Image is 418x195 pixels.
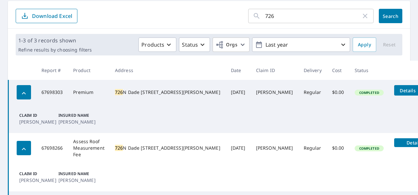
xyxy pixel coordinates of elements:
td: Premium [68,80,110,105]
td: $0.00 [327,80,349,105]
th: Address [110,61,226,80]
button: Download Excel [16,9,77,23]
td: 67698303 [36,80,68,105]
td: [DATE] [226,80,251,105]
th: Report # [36,61,68,80]
th: Date [226,61,251,80]
p: Last year [263,39,339,51]
button: Apply [353,37,376,52]
button: Products [138,37,176,52]
p: [PERSON_NAME] [19,177,56,184]
th: Delivery [298,61,327,80]
p: 1-3 of 3 records shown [18,37,92,44]
span: Details [398,87,418,94]
p: Status [182,41,198,49]
mark: 726 [115,145,123,151]
p: Products [141,41,164,49]
td: [PERSON_NAME] [251,80,298,105]
mark: 726 [115,89,123,95]
span: Completed [355,146,383,151]
span: Orgs [216,41,237,49]
p: Insured Name [58,112,95,118]
td: Regular [298,80,327,105]
button: Search [379,9,402,23]
button: Orgs [213,37,249,52]
p: [PERSON_NAME] [19,118,56,125]
th: Cost [327,61,349,80]
button: Status [179,37,210,52]
td: 67698266 [36,133,68,163]
p: [PERSON_NAME] [58,118,95,125]
p: Claim ID [19,112,56,118]
p: Claim ID [19,171,56,177]
p: Insured Name [58,171,95,177]
span: Apply [358,41,371,49]
div: N Dade [STREET_ADDRESS][PERSON_NAME] [115,89,220,96]
th: Status [349,61,389,80]
p: [PERSON_NAME] [58,177,95,184]
th: Claim ID [251,61,298,80]
td: Regular [298,133,327,163]
div: N Dade [STREET_ADDRESS][PERSON_NAME] [115,145,220,151]
span: Search [384,13,397,19]
td: [DATE] [226,133,251,163]
td: Assess Roof Measurement Fee [68,133,110,163]
span: Completed [355,90,383,95]
th: Product [68,61,110,80]
input: Address, Report #, Claim ID, etc. [265,7,361,25]
td: $0.00 [327,133,349,163]
p: Refine results by choosing filters [18,47,92,53]
p: Download Excel [32,12,72,20]
td: [PERSON_NAME] [251,133,298,163]
button: Last year [252,37,350,52]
